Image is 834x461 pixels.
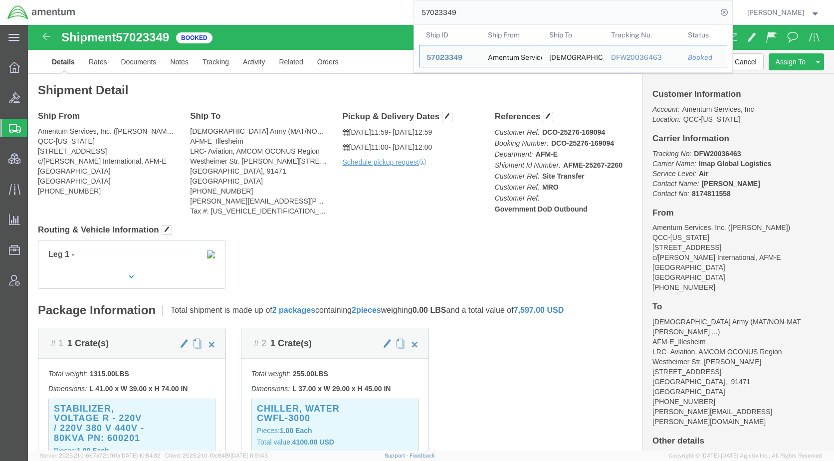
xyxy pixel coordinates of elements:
span: [DATE] 11:51:43 [230,453,268,459]
div: Amentum Services, Inc. [487,45,535,67]
span: 57023349 [426,53,462,61]
th: Status [681,25,727,45]
th: Ship To [542,25,604,45]
th: Ship ID [419,25,481,45]
div: Booked [688,52,720,63]
iframe: FS Legacy Container [28,25,834,451]
th: Tracking Nu. [604,25,681,45]
span: Kent Gilman [747,7,804,18]
th: Ship From [480,25,542,45]
div: US Army [549,45,597,67]
a: Feedback [410,453,435,459]
span: [DATE] 10:54:32 [120,453,161,459]
a: Support [385,453,410,459]
div: DFW20036463 [611,52,674,63]
input: Search for shipment number, reference number [414,0,717,24]
span: Client: 2025.21.0-f0c8481 [165,453,268,459]
img: logo [7,5,76,20]
span: Server: 2025.21.0-667a72bf6fa [40,453,161,459]
table: Search Results [419,25,732,72]
div: 57023349 [426,52,474,63]
span: Copyright © [DATE]-[DATE] Agistix Inc., All Rights Reserved [668,452,822,460]
button: [PERSON_NAME] [747,6,821,18]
